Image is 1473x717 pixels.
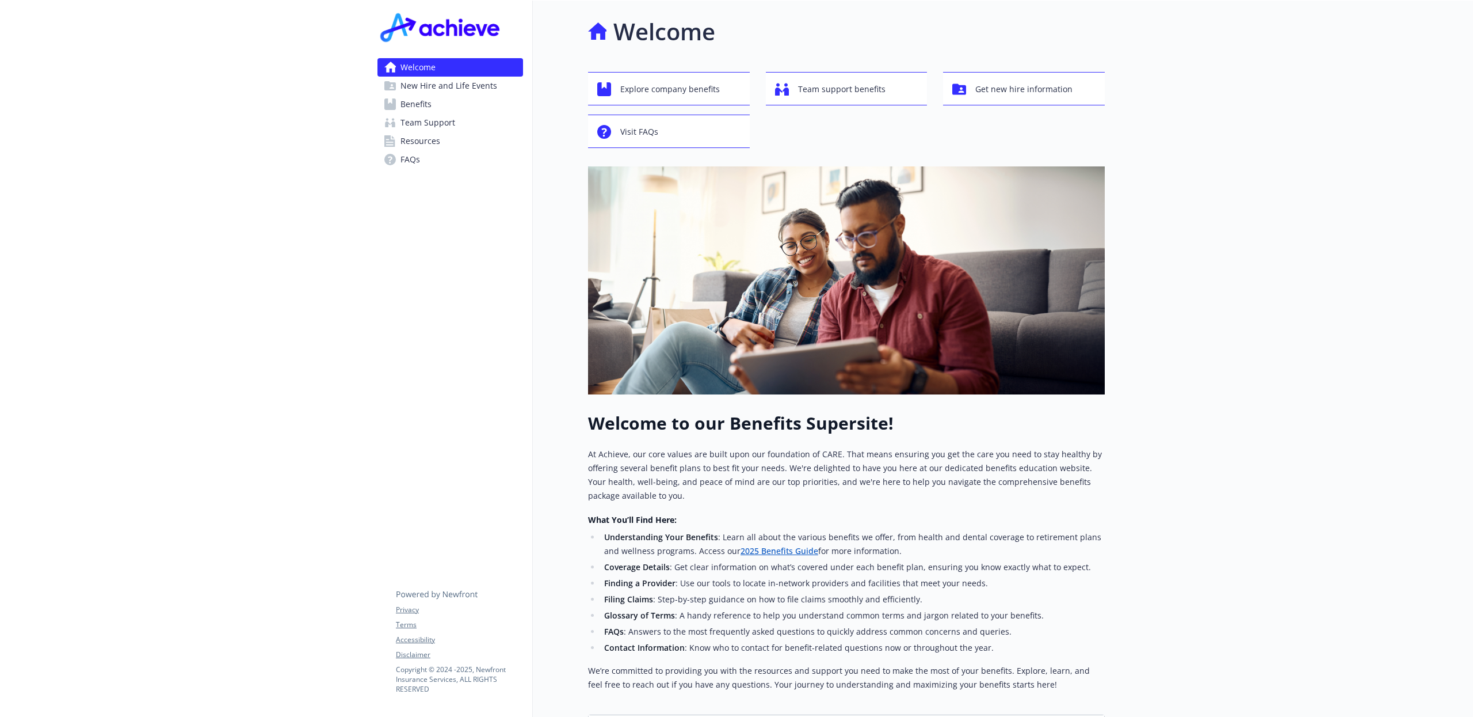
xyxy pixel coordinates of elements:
[588,664,1105,692] p: We’re committed to providing you with the resources and support you need to make the most of your...
[588,72,750,105] button: Explore company benefits
[601,560,1105,574] li: : Get clear information on what’s covered under each benefit plan, ensuring you know exactly what...
[613,14,715,49] h1: Welcome
[601,641,1105,655] li: : Know who to contact for benefit-related questions now or throughout the year.
[975,78,1073,100] span: Get new hire information
[377,132,523,150] a: Resources
[400,113,455,132] span: Team Support
[400,132,440,150] span: Resources
[377,77,523,95] a: New Hire and Life Events
[601,576,1105,590] li: : Use our tools to locate in-network providers and facilities that meet your needs.
[396,665,522,694] p: Copyright © 2024 - 2025 , Newfront Insurance Services, ALL RIGHTS RESERVED
[377,113,523,132] a: Team Support
[604,626,624,637] strong: FAQs
[396,605,522,615] a: Privacy
[620,121,658,143] span: Visit FAQs
[604,562,670,572] strong: Coverage Details
[601,593,1105,606] li: : Step-by-step guidance on how to file claims smoothly and efficiently.
[588,413,1105,434] h1: Welcome to our Benefits Supersite!
[604,610,675,621] strong: Glossary of Terms
[588,447,1105,503] p: At Achieve, our core values are built upon our foundation of CARE. That means ensuring you get th...
[601,530,1105,558] li: : Learn all about the various benefits we offer, from health and dental coverage to retirement pl...
[604,578,676,589] strong: Finding a Provider
[396,635,522,645] a: Accessibility
[601,609,1105,623] li: : A handy reference to help you understand common terms and jargon related to your benefits.
[588,514,677,525] strong: What You’ll Find Here:
[601,625,1105,639] li: : Answers to the most frequently asked questions to quickly address common concerns and queries.
[741,545,818,556] a: 2025 Benefits Guide
[400,150,420,169] span: FAQs
[620,78,720,100] span: Explore company benefits
[400,95,432,113] span: Benefits
[396,650,522,660] a: Disclaimer
[377,95,523,113] a: Benefits
[396,620,522,630] a: Terms
[400,77,497,95] span: New Hire and Life Events
[588,166,1105,394] img: overview page banner
[943,72,1105,105] button: Get new hire information
[377,150,523,169] a: FAQs
[604,642,685,653] strong: Contact Information
[377,58,523,77] a: Welcome
[400,58,436,77] span: Welcome
[604,594,653,605] strong: Filing Claims
[766,72,928,105] button: Team support benefits
[588,115,750,148] button: Visit FAQs
[604,532,718,543] strong: Understanding Your Benefits
[798,78,886,100] span: Team support benefits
